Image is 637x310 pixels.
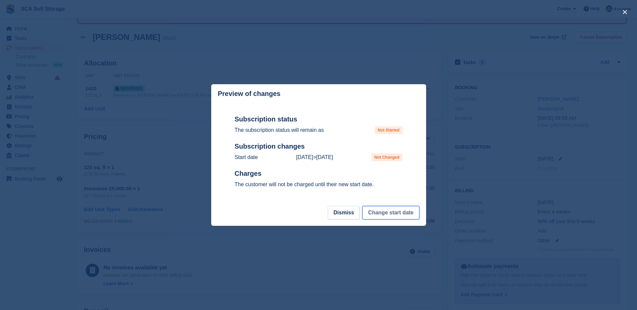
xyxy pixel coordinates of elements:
[620,7,630,17] button: close
[235,142,403,151] h2: Subscription changes
[362,206,419,219] button: Change start date
[235,153,258,161] p: Start date
[218,90,281,98] p: Preview of changes
[235,180,403,189] p: The customer will not be charged until their new start date.
[235,169,403,178] h2: Charges
[328,206,360,219] button: Dismiss
[235,115,403,123] h2: Subscription status
[375,126,403,134] span: Not Started
[296,153,333,161] p: >
[371,153,403,161] span: Not Changed
[296,154,313,160] time: 2025-09-07 23:00:00 UTC
[316,154,333,160] time: 2025-09-07 23:00:00 UTC
[235,126,324,134] p: The subscription status will remain as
